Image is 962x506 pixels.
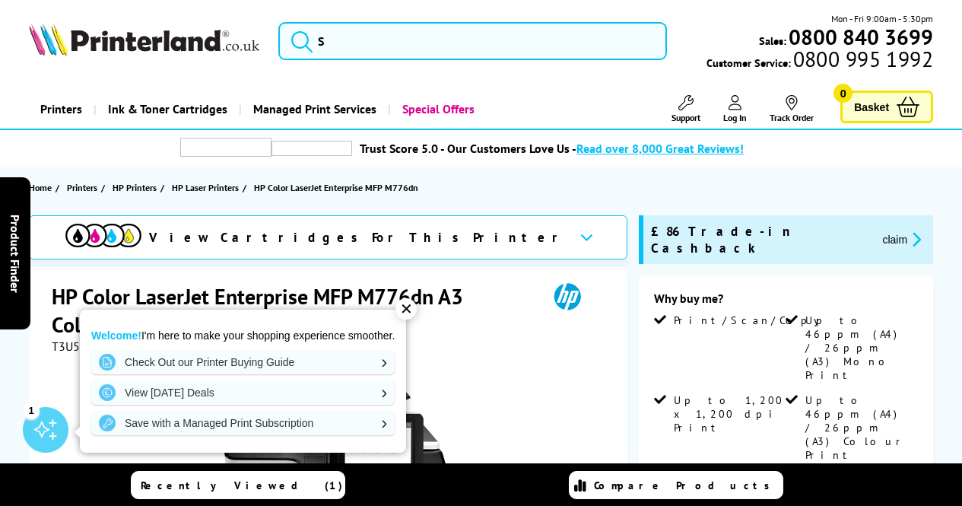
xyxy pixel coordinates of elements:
strong: Welcome! [91,329,141,342]
span: Ink & Toner Cartridges [108,90,227,129]
span: 0800 995 1992 [791,52,933,66]
a: Log In [723,95,747,123]
span: 0 [833,84,852,103]
a: Track Order [770,95,814,123]
a: Recently Viewed (1) [131,471,345,499]
img: HP [532,282,602,310]
span: Customer Service: [706,52,933,70]
img: Printerland Logo [29,23,259,56]
span: Home [29,180,52,196]
div: 1 [23,402,40,418]
a: View [DATE] Deals [91,380,395,405]
b: 0800 840 3699 [789,23,933,51]
a: Home [29,180,56,196]
a: Printerland Logo [29,23,259,59]
a: Basket 0 [840,91,933,123]
img: trustpilot rating [180,138,271,157]
span: HP Color LaserJet Enterprise MFP M776dn [254,182,418,193]
span: Up to 46ppm (A4) / 26ppm (A3) Colour Print [805,393,915,462]
img: trustpilot rating [271,141,352,156]
span: Product Finder [8,214,23,292]
span: Up to 1,200 x 1,200 dpi Print [674,393,783,434]
a: Support [671,95,700,123]
span: Print/Scan/Copy [674,313,830,327]
span: Printers [67,180,97,196]
span: Compare Products [594,479,778,492]
span: Recently Viewed (1) [141,479,343,492]
a: Special Offers [388,90,486,129]
h1: HP Color LaserJet Enterprise MFP M776dn A3 Colour Multifunction Laser Printer [52,282,532,339]
span: Log In [723,112,747,123]
a: Ink & Toner Cartridges [94,90,239,129]
span: Read over 8,000 Great Reviews! [576,141,744,156]
div: ✕ [395,298,417,320]
a: Managed Print Services [239,90,388,129]
img: cmyk-icon.svg [65,224,141,247]
span: Up to 46ppm (A4) / 26ppm (A3) Mono Print [805,313,915,382]
a: HP Laser Printers [172,180,243,196]
span: Sales: [759,33,786,48]
div: Why buy me? [654,291,918,313]
input: S [278,22,667,60]
span: Support [671,112,700,123]
a: Compare Products [569,471,783,499]
a: Printers [29,90,94,129]
span: Mon - Fri 9:00am - 5:30pm [831,11,933,26]
a: Check Out our Printer Buying Guide [91,350,395,374]
span: HP Printers [113,180,157,196]
a: HP Printers [113,180,160,196]
a: Save with a Managed Print Subscription [91,411,395,435]
span: View Cartridges For This Printer [149,229,567,246]
a: Trust Score 5.0 - Our Customers Love Us -Read over 8,000 Great Reviews! [360,141,744,156]
span: T3U55A [52,339,94,354]
p: I'm here to make your shopping experience smoother. [91,329,395,342]
button: promo-description [878,231,925,248]
a: Printers [67,180,101,196]
span: £86 Trade-in Cashback [651,223,871,256]
span: HP Laser Printers [172,180,239,196]
a: 0800 840 3699 [786,30,933,44]
span: Basket [854,97,889,117]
